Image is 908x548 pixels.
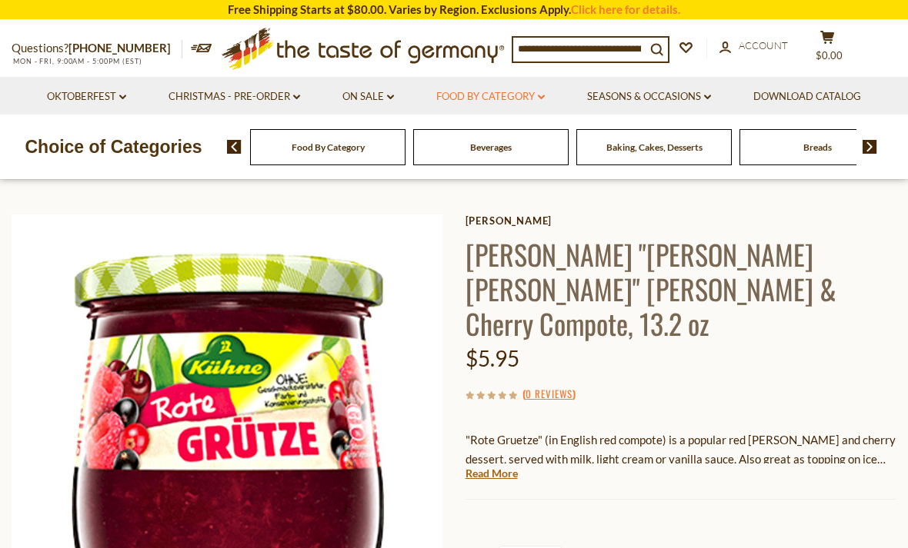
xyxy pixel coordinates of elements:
[12,38,182,58] p: Questions?
[342,88,394,105] a: On Sale
[47,88,126,105] a: Oktoberfest
[606,141,703,153] a: Baking, Cakes, Desserts
[804,30,850,68] button: $0.00
[803,141,832,153] a: Breads
[571,2,680,16] a: Click here for details.
[466,237,896,340] h1: [PERSON_NAME] "[PERSON_NAME] [PERSON_NAME]" [PERSON_NAME] & Cherry Compote, 13.2 oz
[863,140,877,154] img: next arrow
[466,214,896,227] a: [PERSON_NAME]
[436,88,545,105] a: Food By Category
[816,49,843,61] span: $0.00
[227,140,242,154] img: previous arrow
[470,141,512,153] a: Beverages
[522,386,576,401] span: ( )
[169,88,300,105] a: Christmas - PRE-ORDER
[719,38,788,55] a: Account
[587,88,711,105] a: Seasons & Occasions
[526,386,573,403] a: 0 Reviews
[12,57,142,65] span: MON - FRI, 9:00AM - 5:00PM (EST)
[753,88,861,105] a: Download Catalog
[466,466,518,481] a: Read More
[739,39,788,51] span: Account
[68,41,171,55] a: [PHONE_NUMBER]
[292,141,365,153] a: Food By Category
[466,345,519,371] span: $5.95
[466,430,896,469] p: "Rote Gruetze" (in English red compote) is a popular red [PERSON_NAME] and cherry dessert, served...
